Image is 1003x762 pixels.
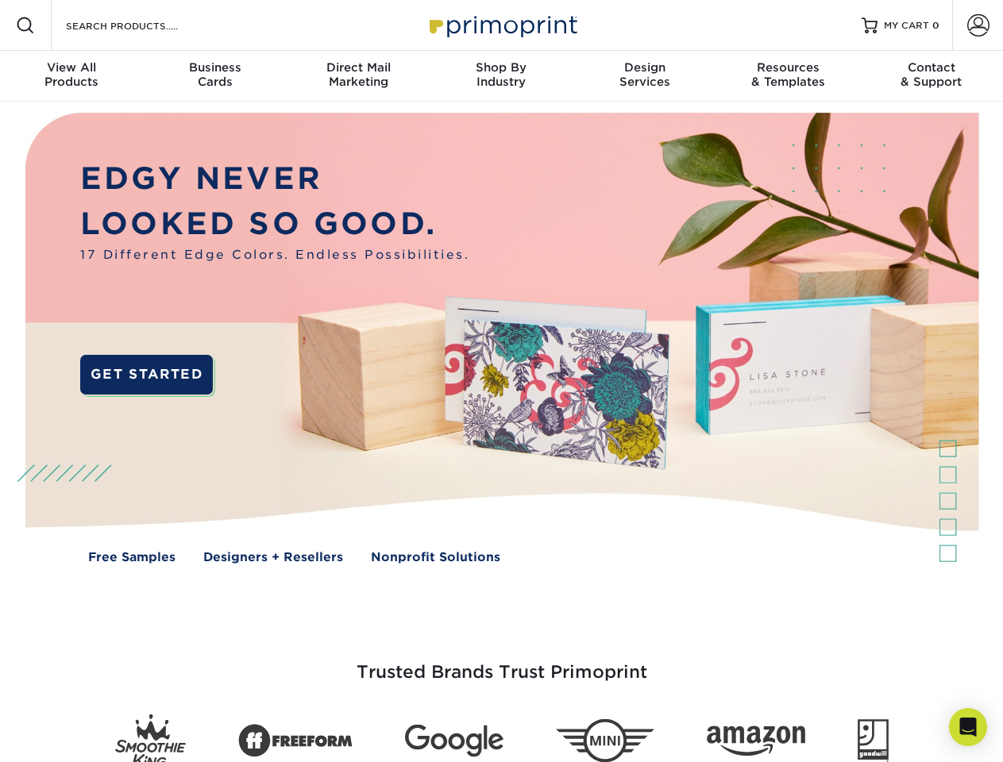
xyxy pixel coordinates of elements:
div: Industry [430,60,573,89]
iframe: Google Customer Reviews [4,714,135,756]
span: Business [143,60,286,75]
input: SEARCH PRODUCTS..... [64,16,219,35]
div: Open Intercom Messenger [949,708,987,746]
h3: Trusted Brands Trust Primoprint [37,624,966,702]
img: Amazon [707,726,805,756]
a: Resources& Templates [716,51,859,102]
a: Direct MailMarketing [287,51,430,102]
a: Designers + Resellers [203,548,343,567]
div: Cards [143,60,286,89]
a: BusinessCards [143,51,286,102]
span: Shop By [430,60,573,75]
span: 17 Different Edge Colors. Endless Possibilities. [80,246,469,264]
img: Primoprint [422,8,581,42]
p: EDGY NEVER [80,156,469,202]
a: Free Samples [88,548,176,567]
span: MY CART [884,19,929,33]
div: Services [573,60,716,89]
span: Resources [716,60,859,75]
a: Shop ByIndustry [430,51,573,102]
span: Design [573,60,716,75]
p: LOOKED SO GOOD. [80,202,469,247]
img: Google [405,725,503,757]
span: Direct Mail [287,60,430,75]
span: Contact [860,60,1003,75]
a: DesignServices [573,51,716,102]
a: Contact& Support [860,51,1003,102]
div: Marketing [287,60,430,89]
div: & Support [860,60,1003,89]
span: 0 [932,20,939,31]
img: Goodwill [858,719,889,762]
a: GET STARTED [80,355,213,394]
div: & Templates [716,60,859,89]
a: Nonprofit Solutions [371,548,500,567]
